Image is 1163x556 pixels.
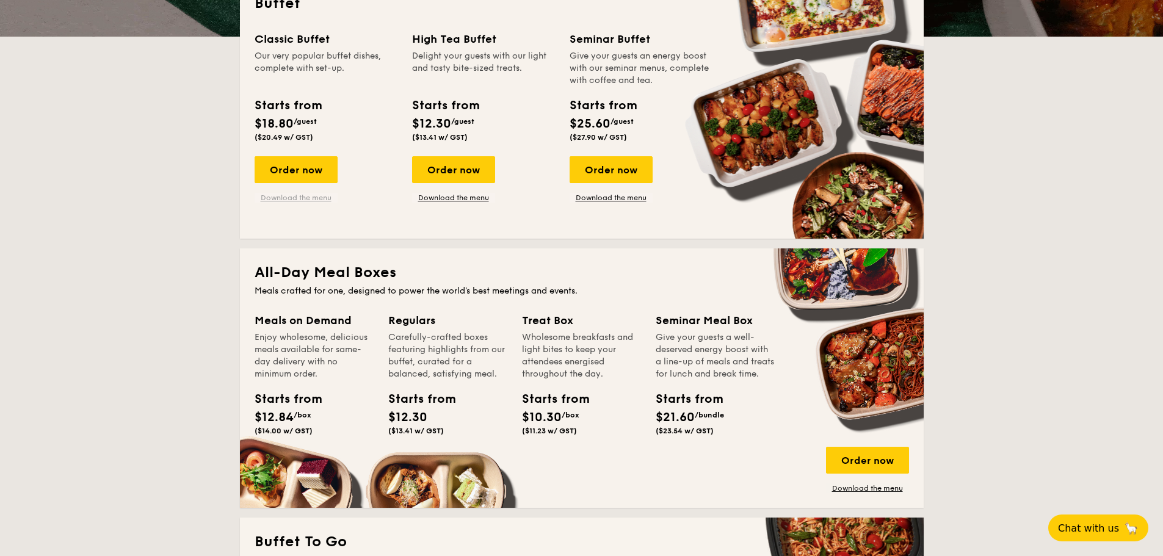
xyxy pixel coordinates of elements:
[255,156,338,183] div: Order now
[255,96,321,115] div: Starts from
[826,483,909,493] a: Download the menu
[294,411,311,419] span: /box
[255,50,397,87] div: Our very popular buffet dishes, complete with set-up.
[570,156,653,183] div: Order now
[255,331,374,380] div: Enjoy wholesome, delicious meals available for same-day delivery with no minimum order.
[388,390,443,408] div: Starts from
[522,390,577,408] div: Starts from
[656,410,695,425] span: $21.60
[1048,514,1148,541] button: Chat with us🦙
[570,96,636,115] div: Starts from
[412,193,495,203] a: Download the menu
[388,427,444,435] span: ($13.41 w/ GST)
[522,331,641,380] div: Wholesome breakfasts and light bites to keep your attendees energised throughout the day.
[412,96,479,115] div: Starts from
[1058,522,1119,534] span: Chat with us
[570,31,712,48] div: Seminar Buffet
[451,117,474,126] span: /guest
[255,410,294,425] span: $12.84
[695,411,724,419] span: /bundle
[412,50,555,87] div: Delight your guests with our light and tasty bite-sized treats.
[656,331,775,380] div: Give your guests a well-deserved energy boost with a line-up of meals and treats for lunch and br...
[255,193,338,203] a: Download the menu
[412,133,468,142] span: ($13.41 w/ GST)
[570,50,712,87] div: Give your guests an energy boost with our seminar menus, complete with coffee and tea.
[826,447,909,474] div: Order now
[610,117,634,126] span: /guest
[562,411,579,419] span: /box
[570,193,653,203] a: Download the menu
[522,410,562,425] span: $10.30
[656,427,714,435] span: ($23.54 w/ GST)
[522,427,577,435] span: ($11.23 w/ GST)
[412,31,555,48] div: High Tea Buffet
[255,312,374,329] div: Meals on Demand
[255,117,294,131] span: $18.80
[388,312,507,329] div: Regulars
[255,263,909,283] h2: All-Day Meal Boxes
[412,156,495,183] div: Order now
[255,285,909,297] div: Meals crafted for one, designed to power the world's best meetings and events.
[570,133,627,142] span: ($27.90 w/ GST)
[255,390,310,408] div: Starts from
[388,410,427,425] span: $12.30
[656,312,775,329] div: Seminar Meal Box
[294,117,317,126] span: /guest
[255,133,313,142] span: ($20.49 w/ GST)
[255,31,397,48] div: Classic Buffet
[255,427,313,435] span: ($14.00 w/ GST)
[570,117,610,131] span: $25.60
[255,532,909,552] h2: Buffet To Go
[1124,521,1139,535] span: 🦙
[522,312,641,329] div: Treat Box
[412,117,451,131] span: $12.30
[388,331,507,380] div: Carefully-crafted boxes featuring highlights from our buffet, curated for a balanced, satisfying ...
[656,390,711,408] div: Starts from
